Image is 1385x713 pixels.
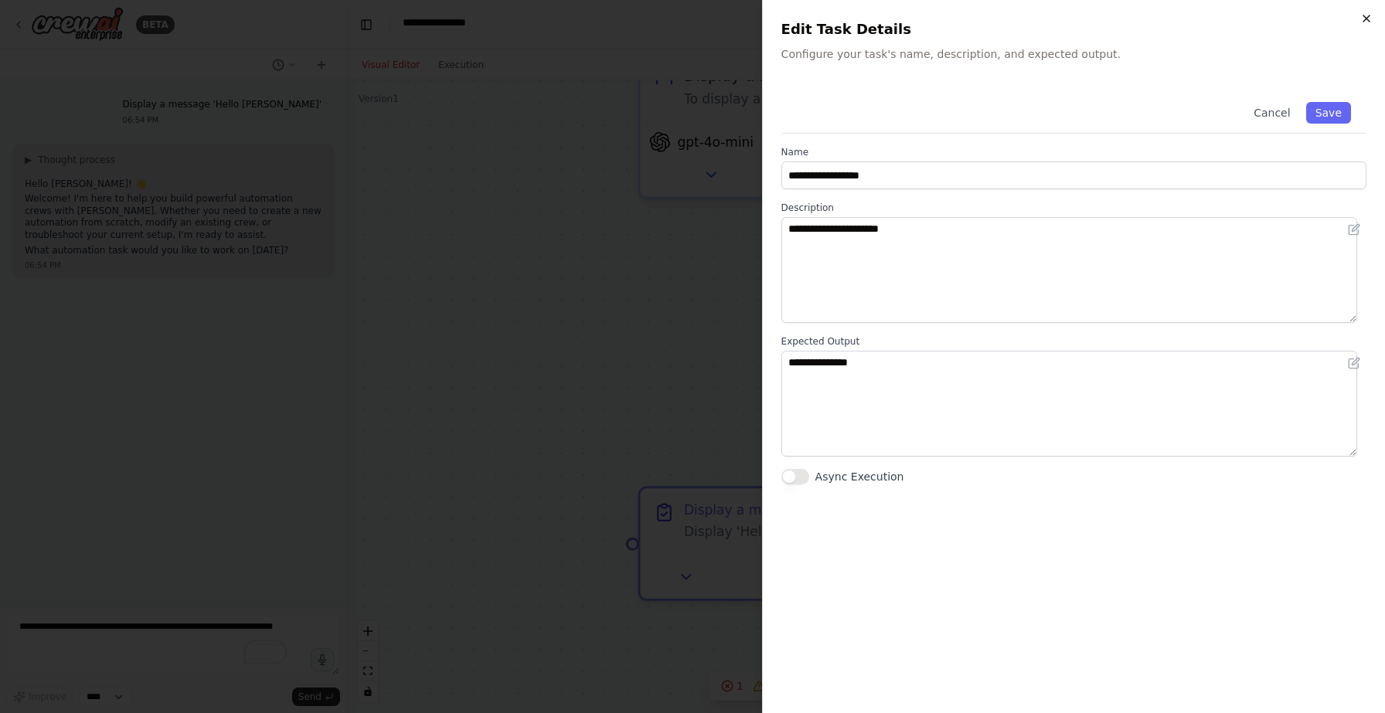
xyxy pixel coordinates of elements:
[1345,354,1363,372] button: Open in editor
[815,469,904,484] label: Async Execution
[781,19,1366,40] h2: Edit Task Details
[781,46,1366,62] p: Configure your task's name, description, and expected output.
[781,335,1366,348] label: Expected Output
[1345,220,1363,239] button: Open in editor
[1244,102,1299,124] button: Cancel
[781,146,1366,158] label: Name
[781,202,1366,214] label: Description
[1306,102,1351,124] button: Save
